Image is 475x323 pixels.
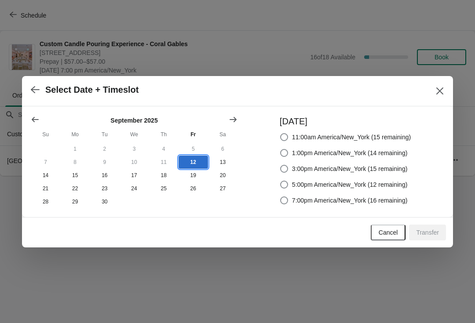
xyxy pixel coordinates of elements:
h3: [DATE] [280,115,411,127]
button: Thursday September 11 2025 [149,156,179,169]
button: Monday September 29 2025 [60,195,90,208]
button: Wednesday September 17 2025 [119,169,149,182]
button: Tuesday September 2 2025 [90,142,119,156]
button: Close [432,83,448,99]
th: Wednesday [119,127,149,142]
th: Thursday [149,127,179,142]
button: Tuesday September 9 2025 [90,156,119,169]
button: Thursday September 4 2025 [149,142,179,156]
th: Saturday [208,127,237,142]
span: 7:00pm America/New_York (16 remaining) [292,196,408,205]
th: Friday [179,127,208,142]
button: Tuesday September 30 2025 [90,195,119,208]
button: Thursday September 25 2025 [149,182,179,195]
th: Tuesday [90,127,119,142]
button: Wednesday September 10 2025 [119,156,149,169]
button: Monday September 22 2025 [60,182,90,195]
th: Monday [60,127,90,142]
button: Saturday September 27 2025 [208,182,237,195]
h2: Select Date + Timeslot [45,85,139,95]
button: Saturday September 6 2025 [208,142,237,156]
button: Monday September 15 2025 [60,169,90,182]
span: Cancel [379,229,398,236]
button: Tuesday September 16 2025 [90,169,119,182]
button: Show previous month, August 2025 [27,112,43,127]
button: Saturday September 13 2025 [208,156,237,169]
button: Friday September 5 2025 [179,142,208,156]
button: Show next month, October 2025 [225,112,241,127]
span: 11:00am America/New_York (15 remaining) [292,133,411,142]
th: Sunday [31,127,60,142]
span: 1:00pm America/New_York (14 remaining) [292,149,408,157]
button: Friday September 26 2025 [179,182,208,195]
button: Wednesday September 24 2025 [119,182,149,195]
button: Saturday September 20 2025 [208,169,237,182]
button: Sunday September 14 2025 [31,169,60,182]
button: Thursday September 18 2025 [149,169,179,182]
button: Friday September 19 2025 [179,169,208,182]
button: Sunday September 28 2025 [31,195,60,208]
button: Tuesday September 23 2025 [90,182,119,195]
button: Wednesday September 3 2025 [119,142,149,156]
button: Today Friday September 12 2025 [179,156,208,169]
button: Sunday September 7 2025 [31,156,60,169]
button: Monday September 8 2025 [60,156,90,169]
span: 3:00pm America/New_York (15 remaining) [292,164,408,173]
button: Sunday September 21 2025 [31,182,60,195]
button: Monday September 1 2025 [60,142,90,156]
span: 5:00pm America/New_York (12 remaining) [292,180,408,189]
button: Cancel [371,225,406,240]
